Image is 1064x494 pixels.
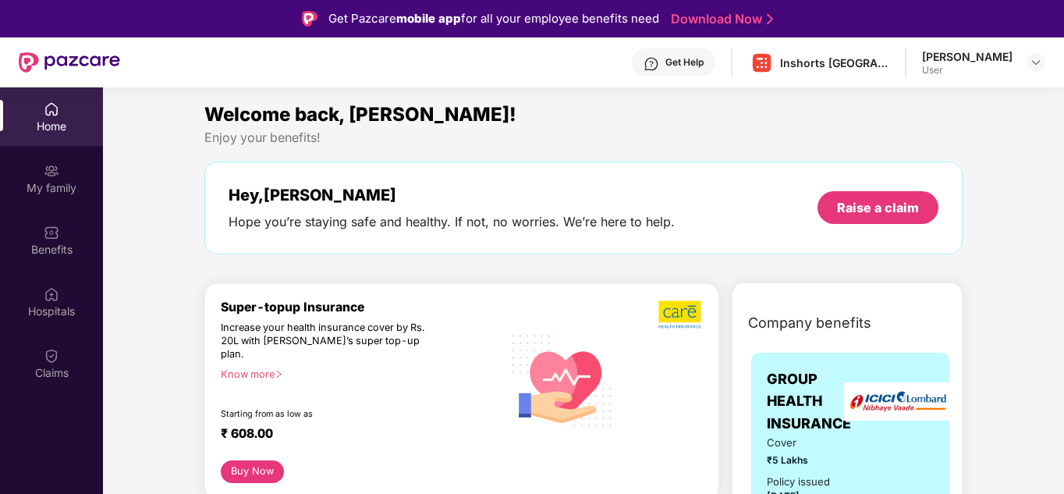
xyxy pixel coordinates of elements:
[644,56,659,72] img: svg+xml;base64,PHN2ZyBpZD0iSGVscC0zMngzMiIgeG1sbnM9Imh0dHA6Ly93d3cudzMub3JnLzIwMDAvc3ZnIiB3aWR0aD...
[204,103,516,126] span: Welcome back, [PERSON_NAME]!
[502,318,623,441] img: svg+xml;base64,PHN2ZyB4bWxucz0iaHR0cDovL3d3dy53My5vcmcvMjAwMC9zdmciIHhtbG5zOnhsaW5rPSJodHRwOi8vd3...
[44,163,59,179] img: svg+xml;base64,PHN2ZyB3aWR0aD0iMjAiIGhlaWdodD0iMjAiIHZpZXdCb3g9IjAgMCAyMCAyMCIgZmlsbD0ibm9uZSIgeG...
[44,348,59,364] img: svg+xml;base64,PHN2ZyBpZD0iQ2xhaW0iIHhtbG5zPSJodHRwOi8vd3d3LnczLm9yZy8yMDAwL3N2ZyIgd2lkdGg9IjIwIi...
[302,11,317,27] img: Logo
[221,409,436,420] div: Starting from as low as
[767,368,851,435] span: GROUP HEALTH INSURANCE
[44,225,59,240] img: svg+xml;base64,PHN2ZyBpZD0iQmVuZWZpdHMiIHhtbG5zPSJodHRwOi8vd3d3LnczLm9yZy8yMDAwL3N2ZyIgd2lkdGg9Ij...
[671,11,768,27] a: Download Now
[750,52,773,74] img: Inshorts%20Logo.png
[328,9,659,28] div: Get Pazcare for all your employee benefits need
[221,368,493,379] div: Know more
[922,49,1013,64] div: [PERSON_NAME]
[221,300,502,315] div: Super-topup Insurance
[204,130,963,146] div: Enjoy your benefits!
[748,312,871,334] span: Company benefits
[44,286,59,302] img: svg+xml;base64,PHN2ZyBpZD0iSG9zcGl0YWxzIiB4bWxucz0iaHR0cDovL3d3dy53My5vcmcvMjAwMC9zdmciIHdpZHRoPS...
[767,453,840,467] span: ₹5 Lakhs
[19,52,120,73] img: New Pazcare Logo
[780,55,889,70] div: Inshorts [GEOGRAPHIC_DATA] Advertising And Services Private Limited
[837,199,919,216] div: Raise a claim
[922,64,1013,76] div: User
[767,474,830,490] div: Policy issued
[229,214,675,230] div: Hope you’re staying safe and healthy. If not, no worries. We’re here to help.
[767,11,773,27] img: Stroke
[221,322,434,361] div: Increase your health insurance cover by Rs. 20L with [PERSON_NAME]’s super top-up plan.
[396,11,461,26] strong: mobile app
[275,370,283,378] span: right
[221,426,487,445] div: ₹ 608.00
[658,300,703,329] img: b5dec4f62d2307b9de63beb79f102df3.png
[843,382,952,421] img: insurerLogo
[767,435,840,451] span: Cover
[229,186,675,204] div: Hey, [PERSON_NAME]
[221,460,284,483] button: Buy Now
[665,56,704,69] div: Get Help
[44,101,59,117] img: svg+xml;base64,PHN2ZyBpZD0iSG9tZSIgeG1sbnM9Imh0dHA6Ly93d3cudzMub3JnLzIwMDAvc3ZnIiB3aWR0aD0iMjAiIG...
[1030,56,1042,69] img: svg+xml;base64,PHN2ZyBpZD0iRHJvcGRvd24tMzJ4MzIiIHhtbG5zPSJodHRwOi8vd3d3LnczLm9yZy8yMDAwL3N2ZyIgd2...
